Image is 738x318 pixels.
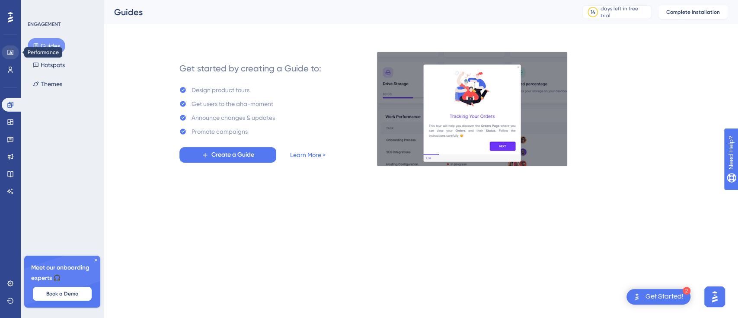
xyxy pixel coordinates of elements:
[591,9,595,16] div: 14
[114,6,561,18] div: Guides
[28,57,70,73] button: Hotspots
[192,85,249,95] div: Design product tours
[290,150,326,160] a: Learn More >
[192,99,273,109] div: Get users to the aha-moment
[658,5,728,19] button: Complete Installation
[192,126,248,137] div: Promote campaigns
[179,147,276,163] button: Create a Guide
[632,292,642,302] img: launcher-image-alternative-text
[601,5,649,19] div: days left in free trial
[28,21,61,28] div: ENGAGEMENT
[28,76,67,92] button: Themes
[211,150,254,160] span: Create a Guide
[702,284,728,310] iframe: UserGuiding AI Assistant Launcher
[377,51,568,167] img: 21a29cd0e06a8f1d91b8bced9f6e1c06.gif
[179,62,321,74] div: Get started by creating a Guide to:
[683,287,690,295] div: 2
[626,289,690,305] div: Open Get Started! checklist, remaining modules: 2
[192,112,275,123] div: Announce changes & updates
[666,9,720,16] span: Complete Installation
[20,2,54,13] span: Need Help?
[28,38,65,54] button: Guides
[33,287,92,301] button: Book a Demo
[645,292,684,302] div: Get Started!
[31,263,93,283] span: Meet our onboarding experts 🎧
[46,290,78,297] span: Book a Demo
